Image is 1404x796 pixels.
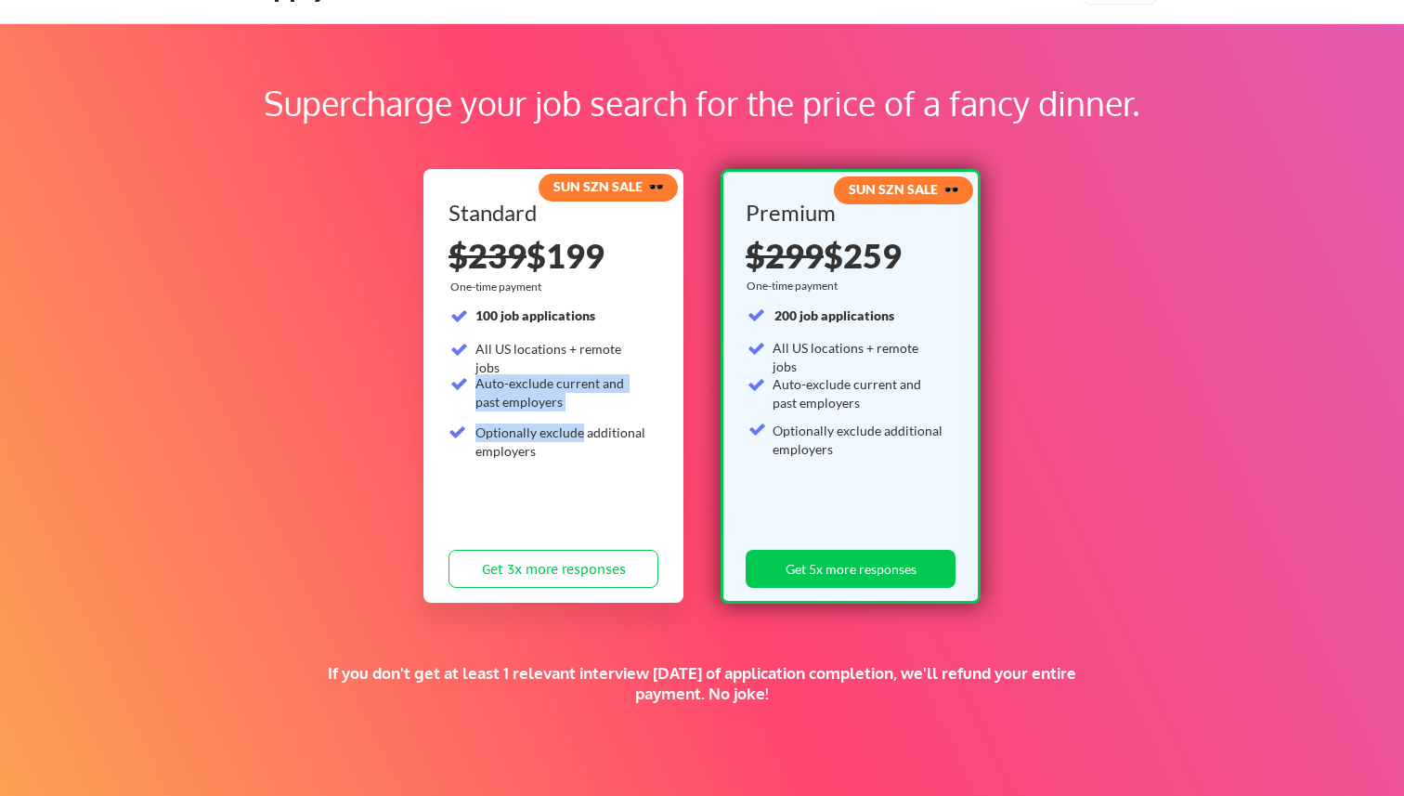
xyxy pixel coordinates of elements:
[450,280,547,294] div: One-time payment
[849,181,959,197] strong: SUN SZN SALE 🕶️
[746,239,949,272] div: $259
[774,307,894,323] strong: 200 job applications
[119,78,1285,128] div: Supercharge your job search for the price of a fancy dinner.
[553,178,664,194] strong: SUN SZN SALE 🕶️
[746,202,949,224] div: Premium
[322,663,1082,704] div: If you don't get at least 1 relevant interview [DATE] of application completion, we'll refund you...
[746,235,824,276] s: $299
[475,424,647,460] div: Optionally exclude additional employers
[448,235,526,276] s: $239
[475,307,595,323] strong: 100 job applications
[448,550,658,588] button: Get 3x more responses
[747,279,843,294] div: One-time payment
[773,375,944,411] div: Auto-exclude current and past employers
[773,339,944,375] div: All US locations + remote jobs
[475,374,647,411] div: Auto-exclude current and past employers
[448,239,658,272] div: $199
[746,550,955,588] button: Get 5x more responses
[448,202,652,224] div: Standard
[773,422,944,458] div: Optionally exclude additional employers
[475,340,647,376] div: All US locations + remote jobs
